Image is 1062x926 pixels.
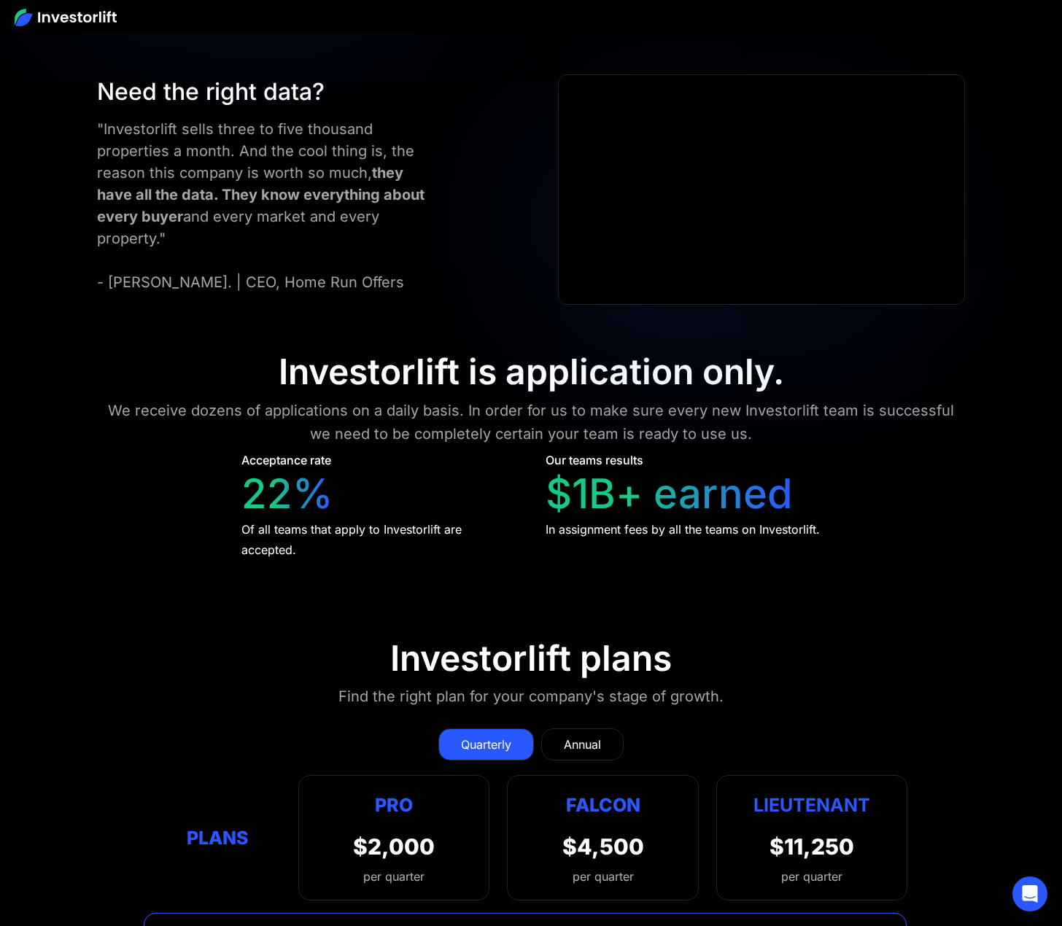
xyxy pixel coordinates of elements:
strong: they have all the data. They know everything about every buyer [97,164,425,225]
div: Of all teams that apply to Investorlift are accepted. [241,519,518,560]
div: per quarter [353,868,435,885]
div: "Investorlift sells three to five thousand properties a month. And the cool thing is, the reason ... [97,118,440,293]
div: 22% [241,470,333,518]
div: per quarter [573,868,634,885]
div: Open Intercom Messenger [1012,876,1047,911]
div: We receive dozens of applications on a daily basis. In order for us to make sure every new Invest... [106,399,956,446]
div: Pro [353,790,435,819]
div: Find the right plan for your company's stage of growth. [338,685,724,708]
div: $1B+ earned [546,470,793,518]
div: Investorlift is application only. [279,351,784,393]
div: Plans [155,824,281,852]
div: Quarterly [461,736,511,753]
iframe: Ryan Pineda | Testimonial [559,75,964,304]
div: Investorlift plans [390,637,672,680]
div: Our teams results [546,451,643,469]
div: Falcon [566,790,640,819]
div: In assignment fees by all the teams on Investorlift. [546,519,820,540]
strong: Lieutenant [753,794,870,816]
div: per quarter [781,868,842,885]
div: $4,500 [562,833,644,860]
div: $2,000 [353,833,435,860]
div: $11,250 [770,833,854,860]
div: Acceptance rate [241,451,331,469]
div: Annual [564,736,601,753]
div: Need the right data? [97,74,440,109]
